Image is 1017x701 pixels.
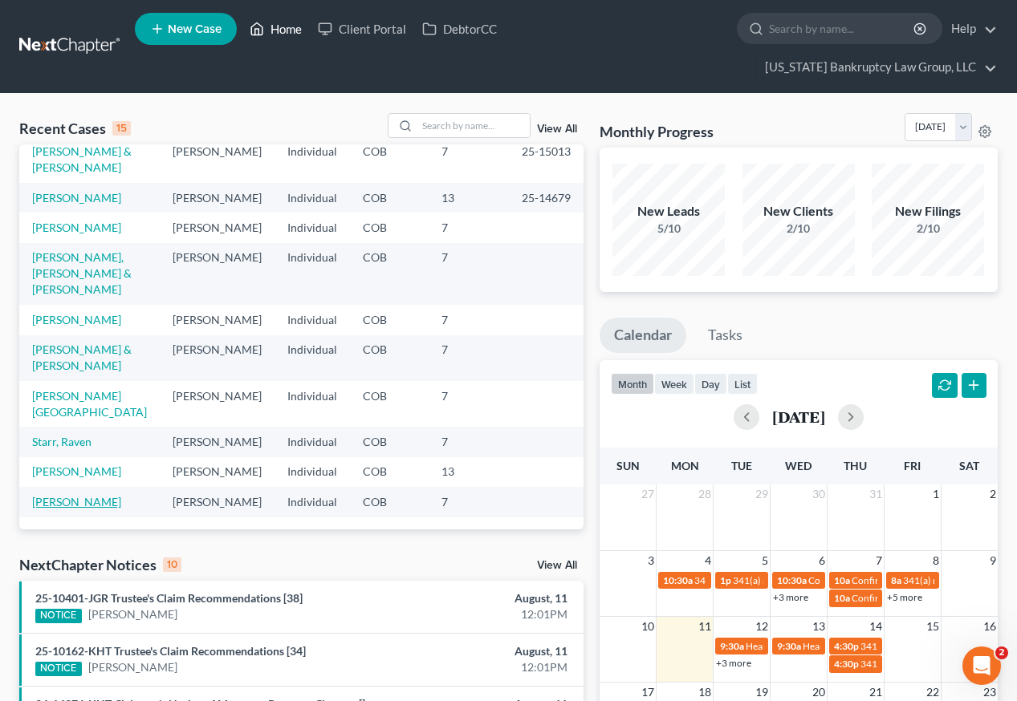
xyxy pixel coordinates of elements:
a: [PERSON_NAME], [PERSON_NAME] & [PERSON_NAME] [32,250,132,296]
div: NOTICE [35,662,82,676]
div: NextChapter Notices [19,555,181,574]
span: 8 [931,551,941,570]
a: Client Portal [310,14,414,43]
td: [PERSON_NAME] [160,457,275,487]
span: 2 [988,484,998,504]
span: 28 [697,484,713,504]
a: [PERSON_NAME] [32,191,121,205]
td: Individual [275,213,350,242]
div: New Leads [612,202,725,221]
span: 12 [754,617,770,636]
td: Individual [275,243,350,305]
div: 15 [112,121,131,136]
td: Individual [275,381,350,427]
span: Hearing for [PERSON_NAME] & [PERSON_NAME] [803,640,1013,652]
span: 13 [811,617,827,636]
a: Tasks [694,318,757,353]
span: 5 [760,551,770,570]
span: Tue [731,459,752,472]
td: 7 [429,427,509,456]
td: 13 [429,457,509,487]
button: list [727,373,758,395]
a: [PERSON_NAME] [32,464,121,478]
span: 4:30p [834,640,859,652]
iframe: Intercom live chat [962,646,1001,685]
a: View All [537,560,577,571]
span: Mon [671,459,699,472]
td: [PERSON_NAME] [160,487,275,517]
a: [PERSON_NAME] [32,221,121,234]
a: [US_STATE] Bankruptcy Law Group, LLC [757,53,997,82]
a: 25-10401-JGR Trustee's Claim Recommendations [38] [35,591,303,605]
td: [PERSON_NAME] [160,305,275,334]
span: Thu [844,459,867,472]
a: View All [537,124,577,135]
span: 30 [811,484,827,504]
td: Individual [275,487,350,517]
input: Search by name... [769,14,916,43]
a: [PERSON_NAME] [88,659,177,675]
div: 2/10 [742,221,855,237]
a: Calendar [600,318,686,353]
td: 25-14679 [509,183,586,213]
span: 31 [868,484,884,504]
span: 341(a) meeting for [PERSON_NAME] [860,640,1015,652]
span: Confirmation Hearing for [PERSON_NAME] [808,574,992,586]
div: August, 11 [401,643,567,659]
a: [PERSON_NAME] [32,495,121,509]
span: 16 [982,617,998,636]
span: 10:30a [663,574,693,586]
td: 7 [429,243,509,305]
td: Individual [275,457,350,487]
span: 9:30a [720,640,744,652]
td: [PERSON_NAME] [160,136,275,182]
td: COB [350,213,429,242]
td: Individual [275,136,350,182]
div: 5/10 [612,221,725,237]
span: Sun [616,459,640,472]
div: 12:01PM [401,606,567,622]
a: +3 more [716,657,751,669]
span: 1p [720,574,731,586]
span: New Case [168,23,222,35]
span: 9:30a [777,640,801,652]
span: 341(a) meeting for [PERSON_NAME] & [PERSON_NAME] [694,574,934,586]
div: 2/10 [872,221,984,237]
span: 8a [891,574,901,586]
div: August, 11 [401,590,567,606]
span: 10a [834,592,850,604]
td: 7 [429,136,509,182]
td: COB [350,243,429,305]
span: 9 [988,551,998,570]
td: [PERSON_NAME] [160,335,275,381]
a: [PERSON_NAME] & [PERSON_NAME] [32,144,132,174]
td: COB [350,457,429,487]
span: Hearing for [PERSON_NAME] [746,640,871,652]
span: 10 [640,617,656,636]
td: Individual [275,305,350,334]
span: 341(a) meeting for [PERSON_NAME] [860,658,1015,670]
td: COB [350,487,429,517]
td: COB [350,136,429,182]
button: week [654,373,694,395]
h3: Monthly Progress [600,122,714,141]
span: Sat [959,459,979,472]
span: 6 [817,551,827,570]
span: 7 [874,551,884,570]
span: 29 [754,484,770,504]
td: 25-15013 [509,136,586,182]
a: DebtorCC [414,14,505,43]
a: 25-10162-KHT Trustee's Claim Recommendations [34] [35,644,306,658]
span: 10a [834,574,850,586]
span: 27 [640,484,656,504]
td: Individual [275,335,350,381]
td: [PERSON_NAME] [160,381,275,427]
td: 7 [429,487,509,517]
a: [PERSON_NAME][GEOGRAPHIC_DATA] [32,389,147,419]
span: 3 [646,551,656,570]
span: Wed [785,459,812,472]
span: 4:30p [834,658,859,670]
td: COB [350,305,429,334]
a: [PERSON_NAME] & [PERSON_NAME] [32,342,132,372]
div: 12:01PM [401,659,567,675]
